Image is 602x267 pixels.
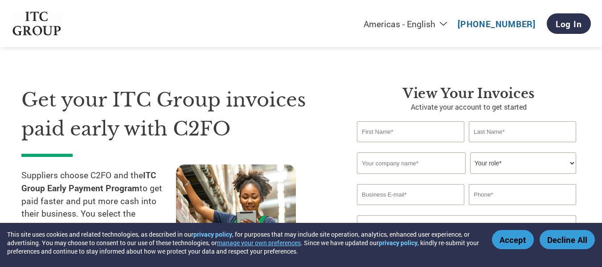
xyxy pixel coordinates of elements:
[357,206,464,212] div: Inavlid Email Address
[357,152,466,174] input: Your company name*
[357,143,464,149] div: Invalid first name or first name is too long
[21,86,330,143] h1: Get your ITC Group invoices paid early with C2FO
[379,238,418,247] a: privacy policy
[357,86,581,102] h3: View Your Invoices
[540,230,595,249] button: Decline All
[21,169,156,193] strong: ITC Group Early Payment Program
[469,143,576,149] div: Invalid last name or last name is too long
[469,184,576,205] input: Phone*
[547,13,591,34] a: Log In
[21,169,176,246] p: Suppliers choose C2FO and the to get paid faster and put more cash into their business. You selec...
[470,152,576,174] select: Title/Role
[469,206,576,212] div: Inavlid Phone Number
[193,230,232,238] a: privacy policy
[357,102,581,112] p: Activate your account to get started
[7,230,479,255] div: This site uses cookies and related technologies, as described in our , for purposes that may incl...
[458,18,536,29] a: [PHONE_NUMBER]
[469,121,576,142] input: Last Name*
[12,12,62,36] img: ITC Group
[217,238,301,247] button: manage your own preferences
[492,230,534,249] button: Accept
[176,164,296,252] img: supply chain worker
[357,121,464,142] input: First Name*
[357,184,464,205] input: Invalid Email format
[357,175,576,181] div: Invalid company name or company name is too long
